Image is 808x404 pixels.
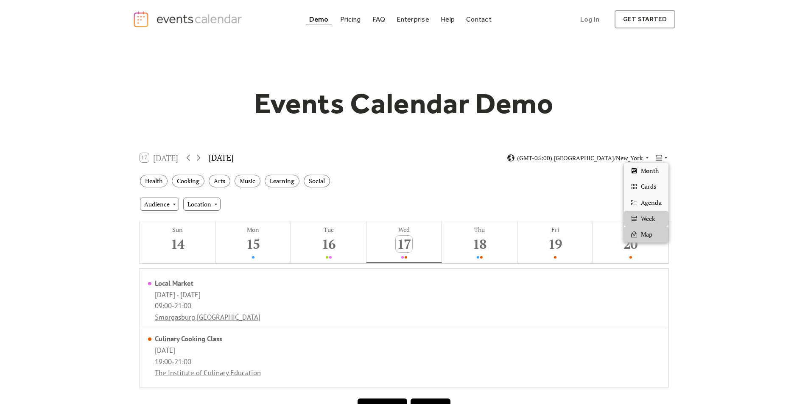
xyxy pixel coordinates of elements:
a: home [133,11,245,28]
span: Month [641,166,659,176]
a: Pricing [337,14,364,25]
a: FAQ [369,14,389,25]
div: Contact [466,17,492,22]
span: Agenda [641,198,661,207]
span: Map [641,230,652,239]
div: FAQ [372,17,386,22]
span: Cards [641,182,656,191]
div: Demo [309,17,329,22]
div: Pricing [340,17,361,22]
a: get started [615,10,675,28]
a: Demo [306,14,332,25]
div: Enterprise [397,17,429,22]
h1: Events Calendar Demo [241,86,567,121]
a: Enterprise [393,14,432,25]
div: Help [441,17,455,22]
span: Week [641,214,655,223]
a: Log In [572,10,608,28]
a: Contact [463,14,495,25]
a: Help [437,14,458,25]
